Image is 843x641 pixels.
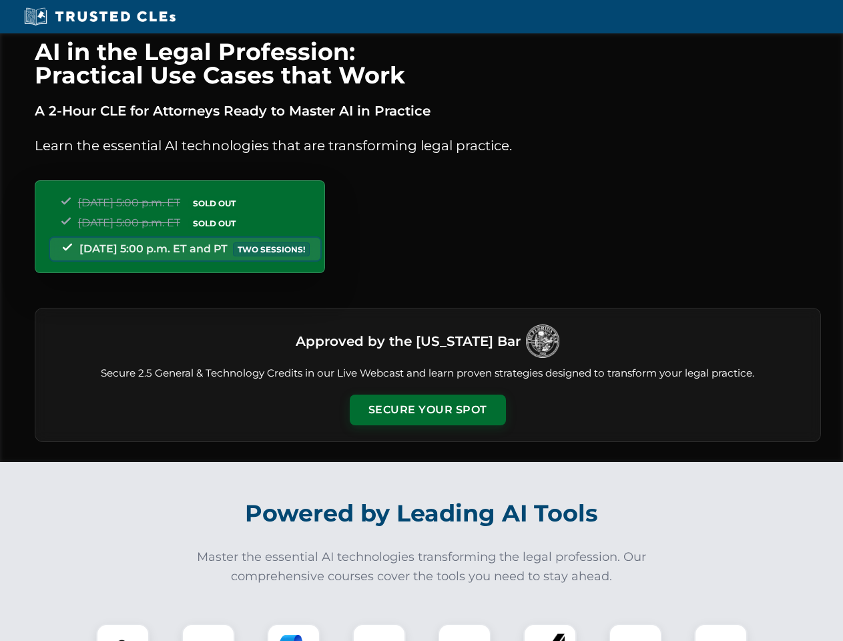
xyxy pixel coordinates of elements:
p: Secure 2.5 General & Technology Credits in our Live Webcast and learn proven strategies designed ... [51,366,804,381]
img: Trusted CLEs [20,7,180,27]
span: SOLD OUT [188,216,240,230]
h3: Approved by the [US_STATE] Bar [296,329,521,353]
p: Learn the essential AI technologies that are transforming legal practice. [35,135,821,156]
img: Logo [526,325,559,358]
span: SOLD OUT [188,196,240,210]
p: A 2-Hour CLE for Attorneys Ready to Master AI in Practice [35,100,821,122]
h2: Powered by Leading AI Tools [52,490,792,537]
span: [DATE] 5:00 p.m. ET [78,196,180,209]
p: Master the essential AI technologies transforming the legal profession. Our comprehensive courses... [188,548,655,586]
button: Secure Your Spot [350,395,506,425]
h1: AI in the Legal Profession: Practical Use Cases that Work [35,40,821,87]
span: [DATE] 5:00 p.m. ET [78,216,180,229]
